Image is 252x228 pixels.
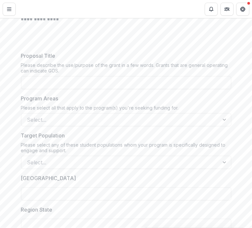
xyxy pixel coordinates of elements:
[220,3,234,16] button: Partners
[21,94,58,102] p: Program Areas
[21,206,53,214] p: Region State
[21,62,231,76] div: Please describe the use/purpose of the grant in a few words. Grants that are general operating ca...
[21,105,231,113] div: Please select all that apply to the program(s) you're seeking funding for.
[21,52,56,60] p: Proposal Title
[21,174,76,182] p: [GEOGRAPHIC_DATA]
[21,132,65,139] p: Target Population
[205,3,218,16] button: Notifications
[236,3,249,16] button: Get Help
[21,142,231,156] div: Please select any of these student populations whom your program is specifically designed to enga...
[3,3,16,16] button: Toggle Menu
